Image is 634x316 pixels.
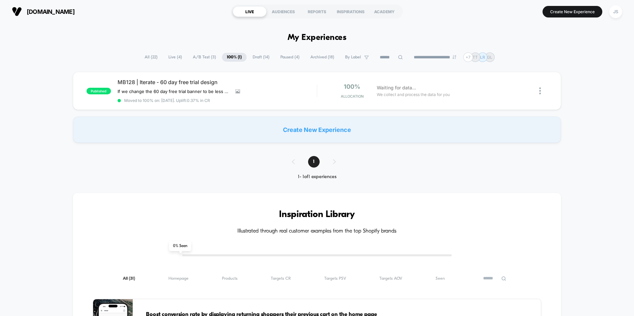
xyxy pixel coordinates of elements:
[73,116,561,143] div: Create New Experience
[118,89,230,94] span: If we change the 60 day free trial banner to be less distracting from the primary CTA,then conver...
[248,53,274,62] span: Draft ( 14 )
[543,6,602,17] button: Create New Experience
[607,5,624,18] button: JS
[341,94,364,99] span: Allocation
[12,7,22,16] img: Visually logo
[368,6,401,17] div: ACADEMY
[123,276,135,281] span: All
[188,53,221,62] span: A/B Test ( 3 )
[129,276,135,281] span: ( 31 )
[344,83,360,90] span: 100%
[609,5,622,18] div: JS
[285,174,349,180] div: 1 - 1 of 1 experiences
[379,276,402,281] span: Targets AOV
[377,91,450,98] span: We collect and process the data for you
[93,228,541,235] h4: Illustrated through real customer examples from the top Shopify brands
[539,87,541,94] img: close
[93,209,541,220] h3: Inspiration Library
[27,8,75,15] span: [DOMAIN_NAME]
[300,6,334,17] div: REPORTS
[473,55,478,60] p: TT
[168,276,189,281] span: Homepage
[87,88,111,94] span: published
[452,55,456,59] img: end
[377,84,416,91] span: Waiting for data...
[163,53,187,62] span: Live ( 4 )
[233,6,266,17] div: LIVE
[345,55,361,60] span: By Label
[334,6,368,17] div: INSPIRATIONS
[324,276,346,281] span: Targets PSV
[463,52,473,62] div: + 7
[271,276,291,281] span: Targets CR
[436,276,445,281] span: Seen
[305,53,339,62] span: Archived ( 18 )
[169,241,191,251] span: 0 % Seen
[487,55,492,60] p: GL
[124,98,210,103] span: Moved to 100% on: [DATE] . Uplift: 0.37% in CR
[308,156,320,168] span: 1
[266,6,300,17] div: AUDIENCES
[140,53,162,62] span: All ( 22 )
[275,53,304,62] span: Paused ( 4 )
[10,6,77,17] button: [DOMAIN_NAME]
[222,276,237,281] span: Products
[480,55,485,60] p: LR
[288,33,347,43] h1: My Experiences
[118,79,317,85] span: MB128 | Iterate - 60 day free trial design
[222,53,247,62] span: 100% ( 1 )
